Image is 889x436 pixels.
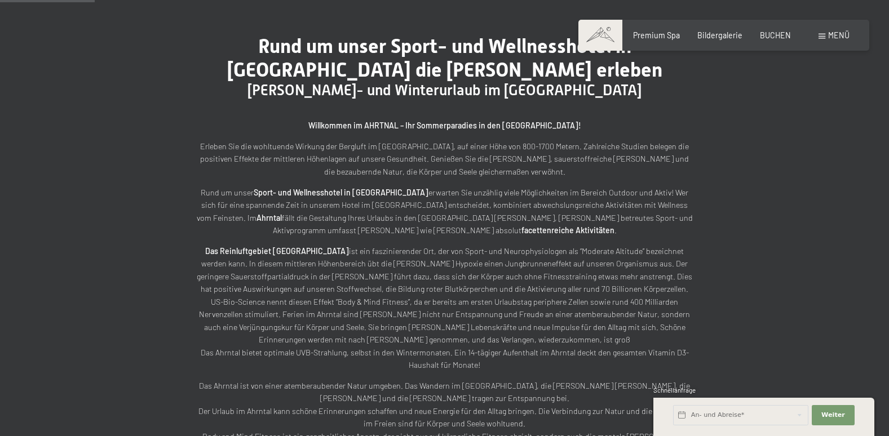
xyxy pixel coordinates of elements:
a: BUCHEN [760,30,791,40]
strong: Willkommen im AHRTNAL – Ihr Sommerparadies in den [GEOGRAPHIC_DATA]! [308,121,581,130]
span: Weiter [821,411,845,420]
button: Weiter [812,405,855,425]
strong: Sport- und Wellnesshotel in [GEOGRAPHIC_DATA] [254,188,428,197]
span: [PERSON_NAME]- und Winterurlaub im [GEOGRAPHIC_DATA] [247,82,642,99]
a: Premium Spa [633,30,680,40]
p: Erleben Sie die wohltuende Wirkung der Bergluft im [GEOGRAPHIC_DATA], auf einer Höhe von 800-1700... [197,140,693,179]
span: Menü [828,30,850,40]
span: Rund um unser Sport- und Wellnesshotel in [GEOGRAPHIC_DATA] die [PERSON_NAME] erleben [227,34,662,81]
strong: Ahrntal [256,213,282,223]
strong: facettenreiche Aktivitäten [521,225,614,235]
p: Rund um unser erwarten Sie unzählig viele Möglichkeiten im Bereich Outdoor und Aktiv! Wer sich fü... [197,186,693,237]
span: Schnellanfrage [653,386,696,394]
p: ist ein faszinierender Ort, der von Sport- und Neurophysiologen als “Moderate Altitude” bezeichne... [197,245,693,372]
strong: Das Reinluftgebiet [GEOGRAPHIC_DATA] [205,246,349,256]
a: Bildergalerie [697,30,742,40]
